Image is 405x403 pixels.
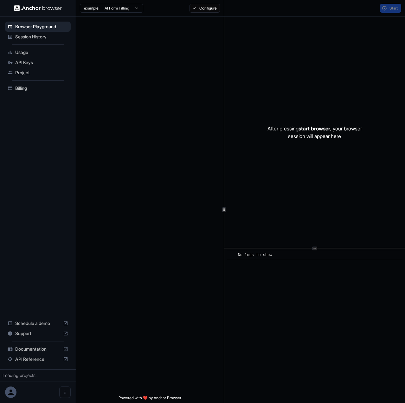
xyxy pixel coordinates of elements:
div: Browser Playground [5,22,71,32]
div: Loading projects... [3,372,73,379]
span: Support [15,330,61,337]
span: Schedule a demo [15,320,61,327]
span: start browser [299,125,330,132]
button: Configure [190,4,220,13]
div: Session History [5,32,71,42]
div: Usage [5,47,71,57]
button: Open menu [59,386,71,398]
span: No logs to show [238,253,272,257]
div: Documentation [5,344,71,354]
div: Billing [5,83,71,93]
div: API Reference [5,354,71,364]
span: Usage [15,49,68,56]
span: Project [15,69,68,76]
span: Powered with ❤️ by Anchor Browser [119,395,181,403]
span: Documentation [15,346,61,352]
span: example: [84,6,100,11]
div: Support [5,328,71,339]
img: Anchor Logo [14,5,62,11]
div: API Keys [5,57,71,68]
span: Session History [15,34,68,40]
div: Project [5,68,71,78]
span: ​ [230,252,233,258]
div: Schedule a demo [5,318,71,328]
p: After pressing , your browser session will appear here [267,125,362,140]
span: Billing [15,85,68,91]
span: Browser Playground [15,23,68,30]
span: API Keys [15,59,68,66]
span: API Reference [15,356,61,362]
